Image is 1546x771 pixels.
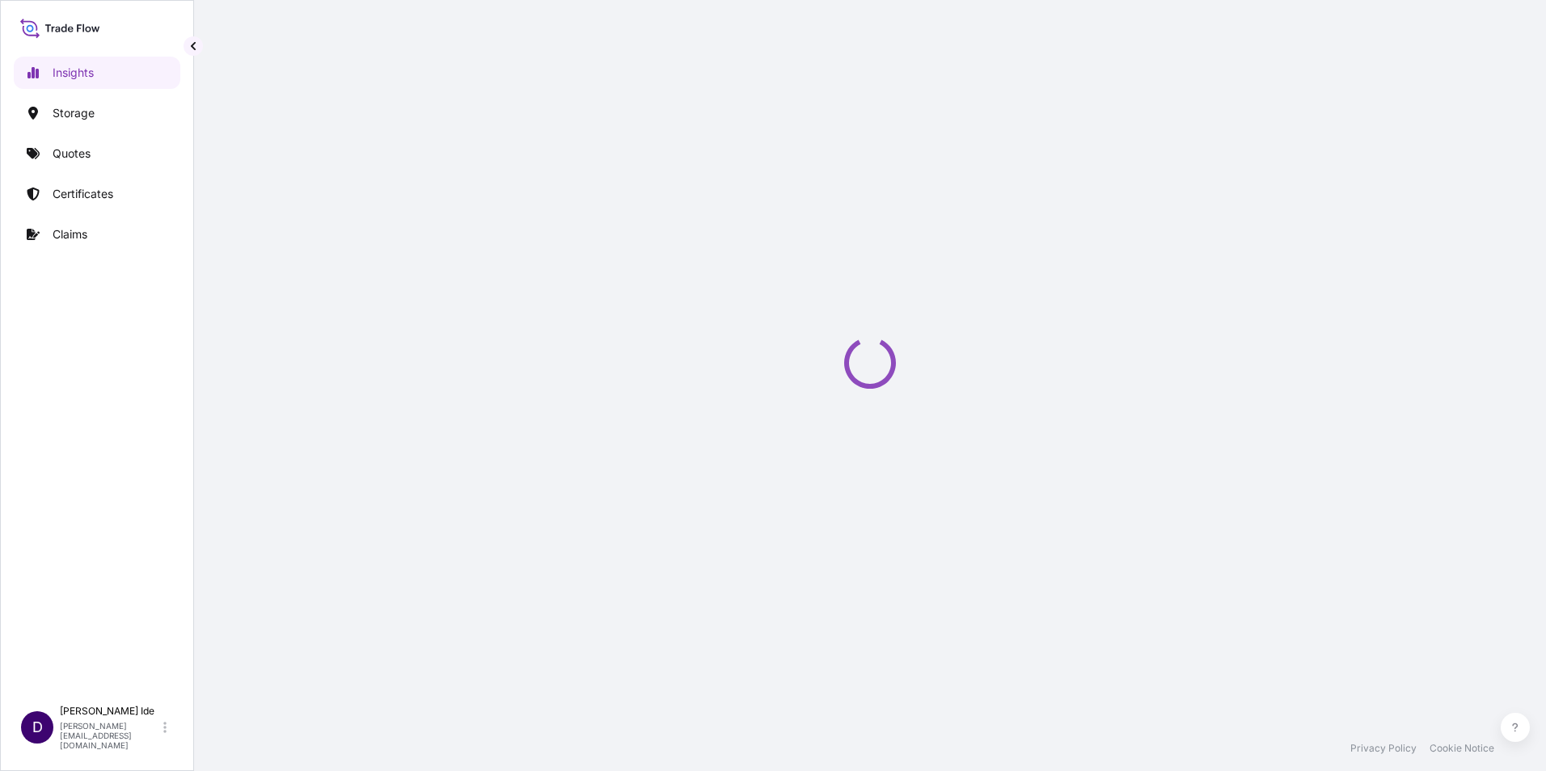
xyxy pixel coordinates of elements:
[53,65,94,81] p: Insights
[53,145,91,162] p: Quotes
[53,186,113,202] p: Certificates
[32,719,43,735] span: D
[1430,742,1494,755] a: Cookie Notice
[14,97,180,129] a: Storage
[53,105,95,121] p: Storage
[60,721,160,750] p: [PERSON_NAME][EMAIL_ADDRESS][DOMAIN_NAME]
[1350,742,1417,755] a: Privacy Policy
[60,705,160,718] p: [PERSON_NAME] Ide
[14,178,180,210] a: Certificates
[14,137,180,170] a: Quotes
[14,218,180,251] a: Claims
[14,57,180,89] a: Insights
[53,226,87,242] p: Claims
